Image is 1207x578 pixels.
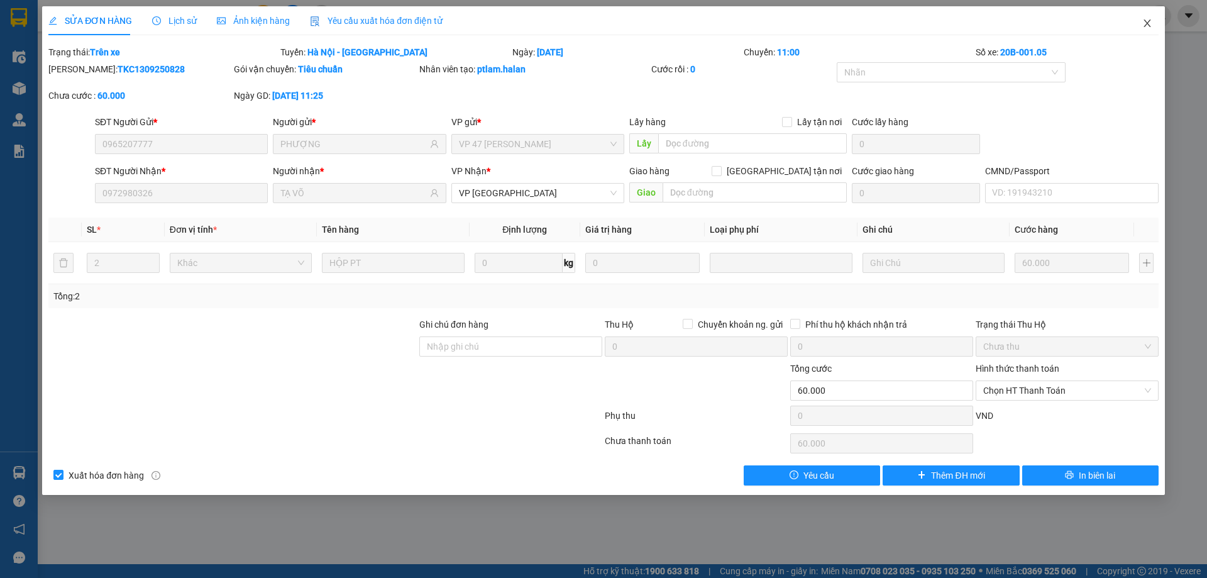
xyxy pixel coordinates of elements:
span: Lấy hàng [629,117,666,127]
input: Tên người nhận [280,186,427,200]
div: VP gửi [451,115,624,129]
span: kg [563,253,575,273]
button: printerIn biên lai [1022,465,1159,486]
span: plus [917,470,926,481]
div: Ngày GD: [234,89,417,103]
li: 271 - [PERSON_NAME] - [GEOGRAPHIC_DATA] - [GEOGRAPHIC_DATA] [118,31,526,47]
div: Người gửi [273,115,446,129]
b: Tiêu chuẩn [298,64,343,74]
span: In biên lai [1079,469,1115,482]
span: user [430,140,439,148]
div: Trạng thái: [47,45,279,59]
input: Dọc đường [663,182,847,203]
span: Ảnh kiện hàng [217,16,290,26]
span: Thu Hộ [605,320,634,330]
label: Hình thức thanh toán [976,364,1059,374]
div: Chưa cước : [48,89,231,103]
input: Tên người gửi [280,137,427,151]
button: plus [1139,253,1153,273]
span: user [430,189,439,197]
button: Close [1130,6,1165,42]
div: Trạng thái Thu Hộ [976,318,1159,331]
span: VND [976,411,993,421]
button: delete [53,253,74,273]
img: icon [310,16,320,26]
div: Chuyến: [742,45,974,59]
span: Yêu cầu [803,469,834,482]
span: Chuyển khoản ng. gửi [693,318,788,331]
div: Chưa thanh toán [603,434,789,456]
span: printer [1065,470,1074,481]
span: exclamation-circle [790,470,798,481]
span: Lịch sử [152,16,197,26]
input: 0 [585,253,700,273]
span: Lấy [629,133,658,153]
div: Số xe: [974,45,1160,59]
div: CMND/Passport [985,164,1158,178]
input: Ghi chú đơn hàng [419,336,602,357]
b: 11:00 [777,47,800,57]
b: [DATE] [537,47,563,57]
b: TKC1309250828 [118,64,185,74]
span: Tên hàng [322,225,359,235]
div: SĐT Người Nhận [95,164,268,178]
span: Phí thu hộ khách nhận trả [800,318,912,331]
span: Định lượng [502,225,547,235]
span: clock-circle [152,16,161,25]
span: Khác [177,253,304,272]
span: [GEOGRAPHIC_DATA] tận nơi [722,164,847,178]
div: SĐT Người Gửi [95,115,268,129]
input: 0 [1015,253,1129,273]
b: 0 [690,64,695,74]
span: VP Nhận [451,166,487,176]
b: Hà Nội - [GEOGRAPHIC_DATA] [307,47,427,57]
span: Thêm ĐH mới [931,469,984,482]
div: Phụ thu [603,409,789,431]
span: Lấy tận nơi [792,115,847,129]
div: Gói vận chuyển: [234,62,417,76]
th: Ghi chú [857,218,1010,242]
span: Đơn vị tính [170,225,217,235]
b: Trên xe [90,47,120,57]
span: SỬA ĐƠN HÀNG [48,16,132,26]
span: Cước hàng [1015,225,1058,235]
input: Cước giao hàng [852,183,980,203]
input: VD: Bàn, Ghế [322,253,464,273]
div: Tổng: 2 [53,289,466,303]
div: Tuyến: [279,45,511,59]
label: Cước lấy hàng [852,117,908,127]
label: Ghi chú đơn hàng [419,320,488,330]
span: SL [87,225,97,235]
span: Giao [629,182,663,203]
button: plusThêm ĐH mới [883,465,1019,486]
span: VP Vĩnh Yên [459,184,617,203]
span: Chọn HT Thanh Toán [983,381,1151,400]
label: Cước giao hàng [852,166,914,176]
span: VP 47 Trần Khát Chân [459,135,617,153]
div: Nhân viên tạo: [419,62,649,76]
b: [DATE] 11:25 [272,91,323,101]
div: [PERSON_NAME]: [48,62,231,76]
b: GỬI : VP [GEOGRAPHIC_DATA] [16,86,187,128]
b: 20B-001.05 [1000,47,1047,57]
button: exclamation-circleYêu cầu [744,465,880,486]
span: close [1142,18,1152,28]
span: edit [48,16,57,25]
input: Dọc đường [658,133,847,153]
th: Loại phụ phí [705,218,857,242]
input: Cước lấy hàng [852,134,980,154]
img: logo.jpg [16,16,110,79]
div: Ngày: [511,45,743,59]
b: 60.000 [97,91,125,101]
span: Chưa thu [983,337,1151,356]
span: info-circle [152,471,160,480]
span: Yêu cầu xuất hóa đơn điện tử [310,16,443,26]
span: picture [217,16,226,25]
input: Ghi Chú [863,253,1005,273]
span: Giá trị hàng [585,225,632,235]
div: Người nhận [273,164,446,178]
b: ptlam.halan [477,64,526,74]
span: Giao hàng [629,166,670,176]
span: Xuất hóa đơn hàng [63,469,149,482]
div: Cước rồi : [651,62,834,76]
